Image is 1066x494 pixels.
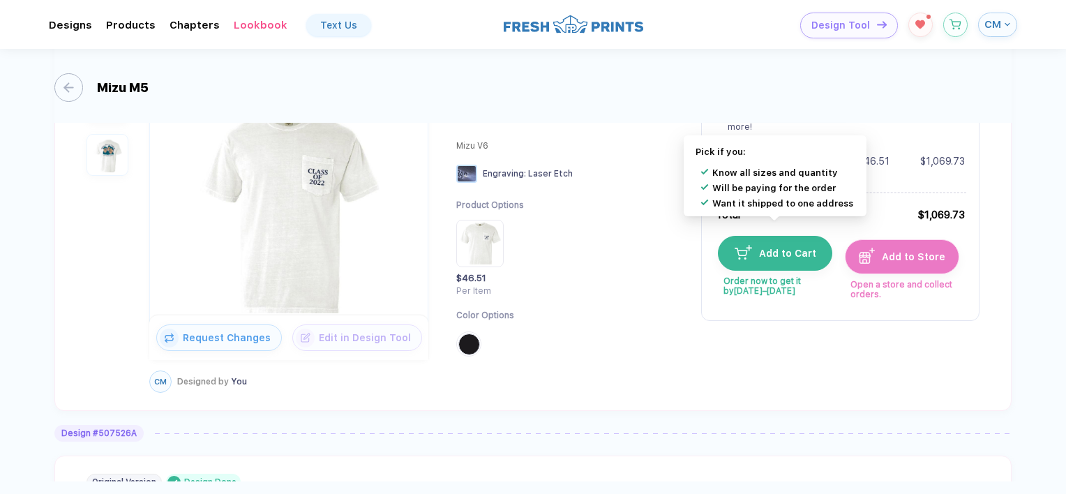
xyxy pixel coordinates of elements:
li: Will be paying for the order [697,176,853,191]
button: CM [978,13,1017,37]
span: Request Changes [179,332,281,343]
span: CM [984,18,1001,31]
img: icon [160,329,179,347]
div: Color Options [456,310,524,322]
img: Icon [697,195,712,210]
div: Per Item [456,286,504,296]
a: Text Us [306,14,371,36]
span: $46.51 [456,273,486,283]
div: Design Done [184,477,237,487]
div: DesignsToggle dropdown menu [49,19,92,31]
span: CM [154,377,167,387]
sup: 1 [926,15,931,19]
button: iconRequest Changes [156,324,282,351]
li: Know all sizes and quantity [697,160,853,176]
div: You [177,377,247,387]
span: Designed by [177,377,229,387]
button: CM [149,370,172,393]
img: icon [877,21,887,29]
span: Add to Cart [752,248,816,259]
button: Design Toolicon [800,13,898,38]
div: Product Options [456,200,524,211]
span: Add to Store [875,251,945,262]
span: Open a store and collect orders. [845,274,958,299]
button: iconAdd to Store [845,239,959,274]
div: $46.51 [858,154,889,168]
img: Icon [697,164,712,179]
img: Product Option [459,223,501,264]
span: Order now to get it by [DATE]–[DATE] [718,271,831,296]
img: Icon [697,179,712,195]
div: Mizu M5 [97,80,149,95]
img: icon [859,248,875,264]
span: Engraving : [483,169,526,179]
button: iconAdd to Cart [718,236,832,271]
div: Design # 507526A [61,428,137,438]
img: icon [735,245,752,259]
span: Design Tool [811,20,870,31]
div: Text Us [320,20,357,31]
div: ProductsToggle dropdown menu [106,19,156,31]
img: 1758290912754emdkw_nt_back.png [90,137,125,172]
div: Pick if you: [696,145,855,159]
div: $1,069.73 [920,154,965,168]
li: Want it shipped to one address [697,191,853,207]
div: LookbookToggle dropdown menu chapters [234,19,287,31]
div: Original Version [92,477,156,487]
div: $1,069.73 [917,207,965,223]
img: 1758290912754uqduk_nt_front.png [153,93,424,313]
div: ChaptersToggle dropdown menu chapters [170,19,220,31]
img: logo [504,13,643,35]
span: Mizu V6 [456,141,488,151]
div: Lookbook [234,19,287,31]
span: Laser Etch [528,169,573,179]
img: Engraving [456,165,477,183]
